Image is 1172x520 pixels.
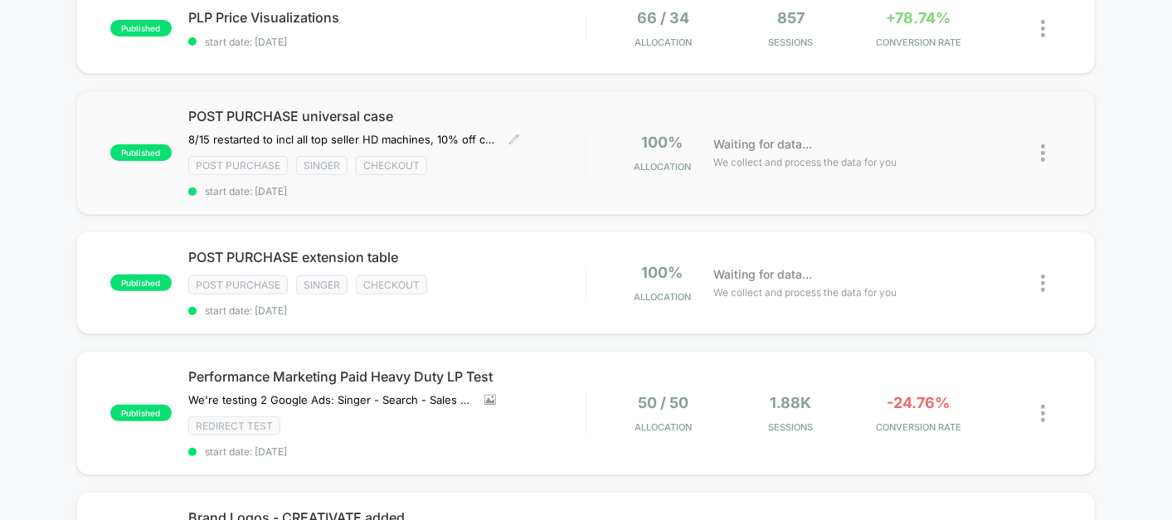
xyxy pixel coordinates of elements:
[188,185,586,197] span: start date: [DATE]
[888,394,951,411] span: -24.76%
[110,20,172,36] span: published
[713,284,897,300] span: We collect and process the data for you
[777,9,805,27] span: 857
[634,161,691,173] span: Allocation
[110,405,172,421] span: published
[188,156,288,175] span: Post Purchase
[713,265,812,284] span: Waiting for data...
[713,154,897,170] span: We collect and process the data for you
[188,393,472,406] span: We're testing 2 Google Ads: Singer - Search - Sales - Heavy Duty - Nonbrand and SINGER - PMax - H...
[356,275,427,294] span: checkout
[188,108,586,124] span: POST PURCHASE universal case
[188,36,586,48] span: start date: [DATE]
[188,249,586,265] span: POST PURCHASE extension table
[1041,20,1045,37] img: close
[635,36,692,48] span: Allocation
[356,156,427,175] span: checkout
[731,421,850,433] span: Sessions
[642,264,683,281] span: 100%
[859,36,979,48] span: CONVERSION RATE
[638,394,688,411] span: 50 / 50
[188,368,586,385] span: Performance Marketing Paid Heavy Duty LP Test
[188,304,586,317] span: start date: [DATE]
[1041,275,1045,292] img: close
[887,9,951,27] span: +78.74%
[731,36,850,48] span: Sessions
[635,421,692,433] span: Allocation
[713,135,812,153] span: Waiting for data...
[188,416,280,435] span: Redirect Test
[637,9,689,27] span: 66 / 34
[642,134,683,151] span: 100%
[859,421,979,433] span: CONVERSION RATE
[188,133,496,146] span: 8/15 restarted to incl all top seller HD machines, 10% off case0% CR when we have 0% discount8/1 ...
[296,275,348,294] span: Singer
[188,445,586,458] span: start date: [DATE]
[188,9,586,26] span: PLP Price Visualizations
[1041,144,1045,162] img: close
[771,394,812,411] span: 1.88k
[110,144,172,161] span: published
[634,291,691,303] span: Allocation
[188,275,288,294] span: Post Purchase
[296,156,348,175] span: Singer
[110,275,172,291] span: published
[1041,405,1045,422] img: close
